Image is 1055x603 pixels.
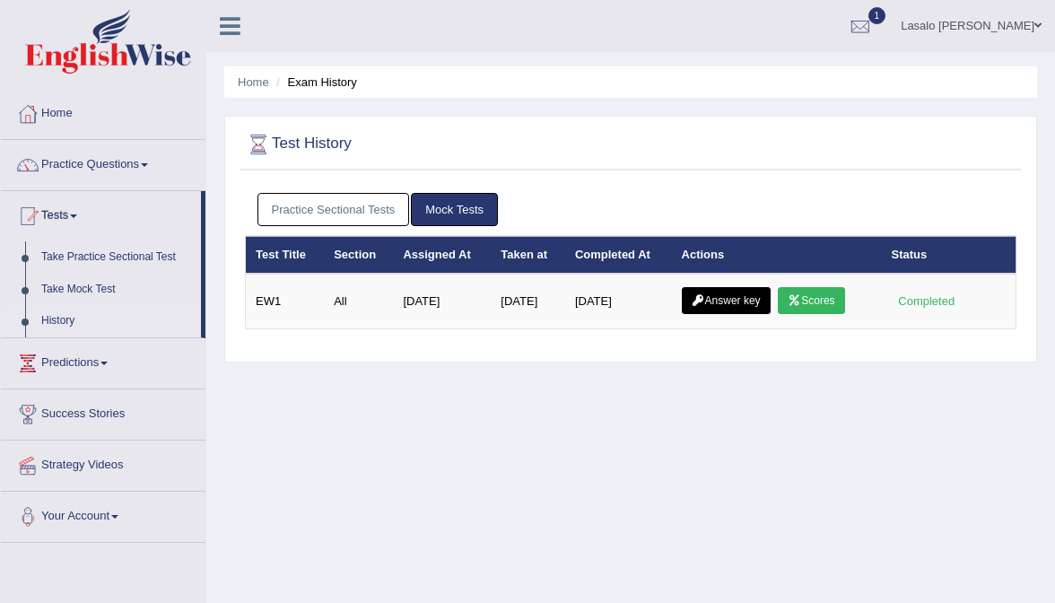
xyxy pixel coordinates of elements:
[491,274,565,329] td: [DATE]
[892,292,962,310] div: Completed
[393,274,491,329] td: [DATE]
[565,236,672,274] th: Completed At
[882,236,1016,274] th: Status
[324,236,393,274] th: Section
[1,492,205,537] a: Your Account
[33,241,201,274] a: Take Practice Sectional Test
[246,236,325,274] th: Test Title
[246,274,325,329] td: EW1
[33,274,201,306] a: Take Mock Test
[672,236,882,274] th: Actions
[411,193,498,226] a: Mock Tests
[1,89,205,134] a: Home
[238,75,269,89] a: Home
[257,193,410,226] a: Practice Sectional Tests
[682,287,771,314] a: Answer key
[33,305,201,337] a: History
[1,389,205,434] a: Success Stories
[565,274,672,329] td: [DATE]
[393,236,491,274] th: Assigned At
[245,131,723,158] h2: Test History
[868,7,886,24] span: 1
[1,441,205,485] a: Strategy Videos
[324,274,393,329] td: All
[272,74,357,91] li: Exam History
[491,236,565,274] th: Taken at
[778,287,844,314] a: Scores
[1,191,201,236] a: Tests
[1,338,205,383] a: Predictions
[1,140,205,185] a: Practice Questions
